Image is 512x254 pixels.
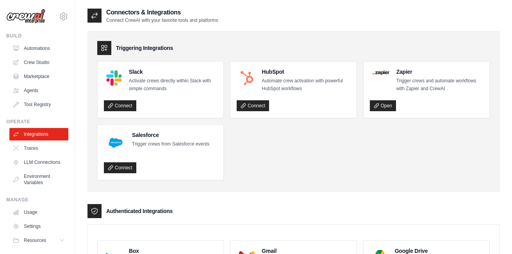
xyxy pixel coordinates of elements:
a: Automations [9,42,68,55]
div: Build [6,33,68,39]
img: Salesforce Logo [106,133,125,152]
div: Operate [6,119,68,125]
p: Automate crew activation with powerful HubSpot workflows [262,77,350,92]
h4: Zapier [396,68,483,76]
h3: Authenticated Integrations [106,207,173,215]
button: Resources [9,234,68,247]
p: Trigger crews from Salesforce events [132,140,209,148]
a: Usage [9,206,68,218]
a: Open [370,100,396,111]
img: Logo [6,9,45,24]
a: Settings [9,220,68,233]
h3: Triggering Integrations [116,44,173,52]
a: Connect [104,100,136,111]
p: Trigger crews and automate workflows with Zapier and CrewAI [396,77,483,92]
a: Marketplace [9,70,68,83]
a: Connect [237,100,269,111]
a: Connect [104,162,136,173]
p: Connect CrewAI with your favorite tools and platforms [106,17,218,23]
img: HubSpot Logo [239,70,255,86]
h4: Salesforce [132,131,209,139]
a: Crew Studio [9,56,68,69]
a: Traces [9,142,68,155]
h4: HubSpot [262,68,350,76]
a: Integrations [9,128,68,140]
h2: Connectors & Integrations [106,8,218,17]
a: Tool Registry [9,98,68,111]
img: Zapier Logo [372,70,389,75]
h4: Slack [129,68,217,76]
p: Activate crews directly within Slack with simple commands [129,77,217,92]
a: Environment Variables [9,170,68,189]
div: Manage [6,197,68,203]
a: LLM Connections [9,156,68,169]
span: Resources [24,237,46,243]
a: Agents [9,84,68,97]
img: Slack Logo [106,70,122,86]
